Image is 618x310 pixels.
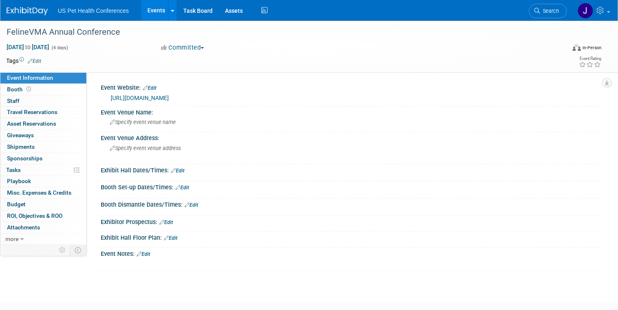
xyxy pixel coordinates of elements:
[0,210,86,222] a: ROI, Objectives & ROO
[0,187,86,198] a: Misc. Expenses & Credits
[51,45,68,50] span: (4 days)
[0,107,86,118] a: Travel Reservations
[111,95,169,101] a: [URL][DOMAIN_NAME]
[101,248,601,258] div: Event Notes:
[0,141,86,153] a: Shipments
[529,4,567,18] a: Search
[7,86,33,93] span: Booth
[582,45,601,51] div: In-Person
[0,222,86,233] a: Attachments
[101,181,601,192] div: Booth Set-up Dates/Times:
[101,216,601,227] div: Exhibitor Prospectus:
[540,8,559,14] span: Search
[7,132,34,138] span: Giveaways
[0,118,86,129] a: Asset Reservations
[101,106,601,117] div: Event Venue Name:
[0,199,86,210] a: Budget
[24,44,32,50] span: to
[143,85,156,91] a: Edit
[101,132,601,142] div: Event Venue Address:
[164,235,178,241] a: Edit
[175,185,189,191] a: Edit
[0,84,86,95] a: Booth
[55,245,70,255] td: Personalize Event Tab Strip
[101,81,601,92] div: Event Website:
[5,236,19,242] span: more
[7,189,71,196] span: Misc. Expenses & Credits
[70,245,87,255] td: Toggle Event Tabs
[7,98,19,104] span: Staff
[171,168,185,174] a: Edit
[0,72,86,83] a: Event Information
[7,143,35,150] span: Shipments
[28,58,41,64] a: Edit
[7,201,26,207] span: Budget
[513,43,601,55] div: Event Format
[7,212,62,219] span: ROI, Objectives & ROO
[101,198,601,209] div: Booth Dismantle Dates/Times:
[101,164,601,175] div: Exhibit Hall Dates/Times:
[0,165,86,176] a: Tasks
[58,7,129,14] span: US Pet Health Conferences
[6,167,21,173] span: Tasks
[0,176,86,187] a: Playbook
[7,178,31,184] span: Playbook
[137,251,150,257] a: Edit
[110,145,181,151] span: Specify event venue address
[7,120,56,127] span: Asset Reservations
[158,43,207,52] button: Committed
[4,25,551,40] div: FelineVMA Annual Conference
[101,231,601,242] div: Exhibit Hall Floor Plan:
[0,130,86,141] a: Giveaways
[7,74,53,81] span: Event Information
[185,202,198,208] a: Edit
[7,109,57,115] span: Travel Reservations
[7,224,40,231] span: Attachments
[7,7,48,15] img: ExhibitDay
[25,86,33,92] span: Booth not reserved yet
[0,153,86,164] a: Sponsorships
[0,95,86,107] a: Staff
[573,44,581,51] img: Format-Inperson.png
[579,57,601,61] div: Event Rating
[159,219,173,225] a: Edit
[110,119,176,125] span: Specify event venue name
[0,234,86,245] a: more
[6,57,41,65] td: Tags
[7,155,43,162] span: Sponsorships
[6,43,50,51] span: [DATE] [DATE]
[578,3,593,19] img: Jessica Ocampo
